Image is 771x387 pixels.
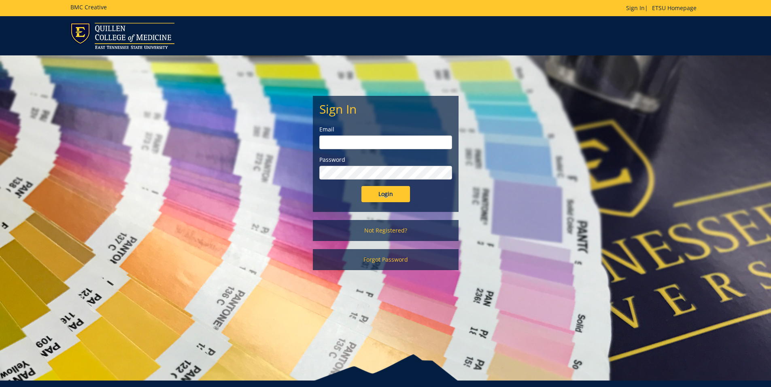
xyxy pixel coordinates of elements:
[361,186,410,202] input: Login
[319,156,452,164] label: Password
[319,125,452,133] label: Email
[313,220,459,241] a: Not Registered?
[319,102,452,116] h2: Sign In
[626,4,701,12] p: |
[626,4,645,12] a: Sign In
[313,249,459,270] a: Forgot Password
[70,4,107,10] h5: BMC Creative
[648,4,701,12] a: ETSU Homepage
[70,23,174,49] img: ETSU logo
